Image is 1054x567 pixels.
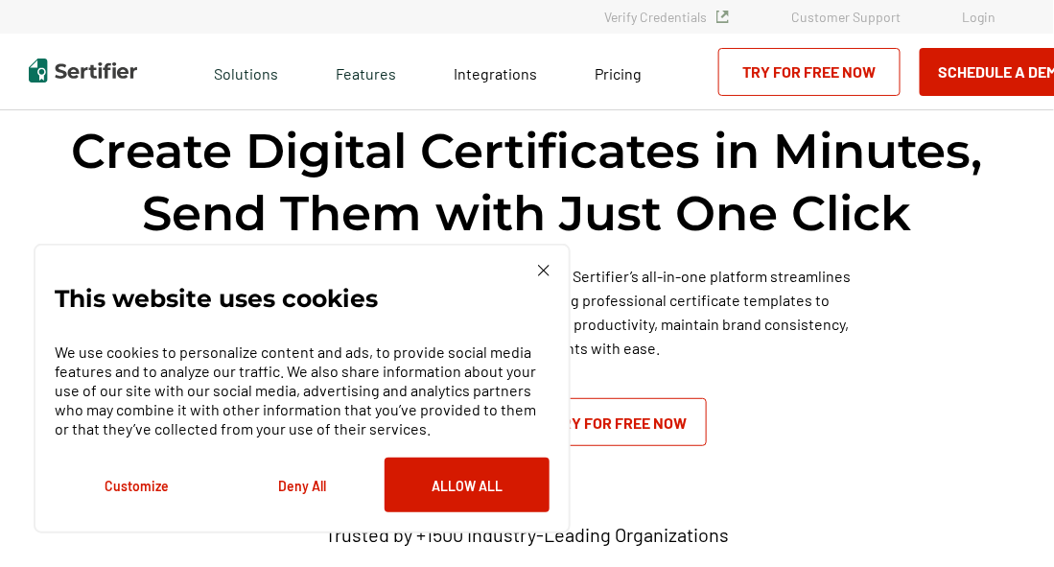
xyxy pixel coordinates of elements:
[214,59,278,83] span: Solutions
[55,289,378,308] p: This website uses cookies
[963,9,996,25] a: Login
[29,59,137,83] img: Sertifier | Digital Credentialing Platform
[454,64,537,83] span: Integrations
[385,458,550,512] button: Allow All
[336,59,396,83] span: Features
[220,458,385,512] button: Deny All
[791,9,901,25] a: Customer Support
[716,11,729,23] img: Verified
[533,398,707,446] a: Try for Free Now
[454,59,537,83] a: Integrations
[55,458,220,512] button: Customize
[718,48,901,96] a: Try for Free Now
[48,120,1006,245] h1: Create Digital Certificates in Minutes, Send Them with Just One Click
[55,343,550,438] p: We use cookies to personalize content and ads, to provide social media features and to analyze ou...
[595,64,642,83] span: Pricing
[325,523,729,547] p: Trusted by +1500 Industry-Leading Organizations
[595,59,642,83] a: Pricing
[538,265,550,276] img: Cookie Popup Close
[604,9,729,25] a: Verify Credentials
